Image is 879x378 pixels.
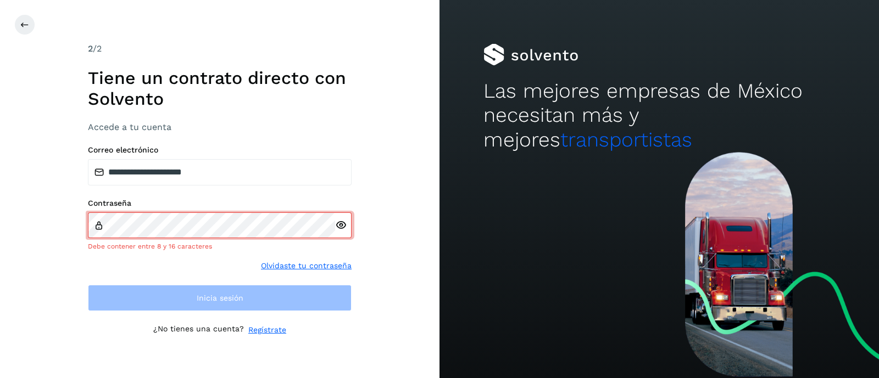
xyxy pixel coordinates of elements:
h2: Las mejores empresas de México necesitan más y mejores [483,79,835,152]
label: Correo electrónico [88,145,352,155]
h1: Tiene un contrato directo con Solvento [88,67,352,110]
span: transportistas [560,128,692,151]
a: Regístrate [248,324,286,336]
a: Olvidaste tu contraseña [261,260,352,272]
p: ¿No tienes una cuenta? [153,324,244,336]
div: /2 [88,42,352,55]
label: Contraseña [88,199,352,208]
div: Debe contener entre 8 y 16 caracteres [88,241,352,251]
span: Inicia sesión [197,294,243,302]
span: 2 [88,43,93,54]
h3: Accede a tu cuenta [88,122,352,132]
button: Inicia sesión [88,285,352,311]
